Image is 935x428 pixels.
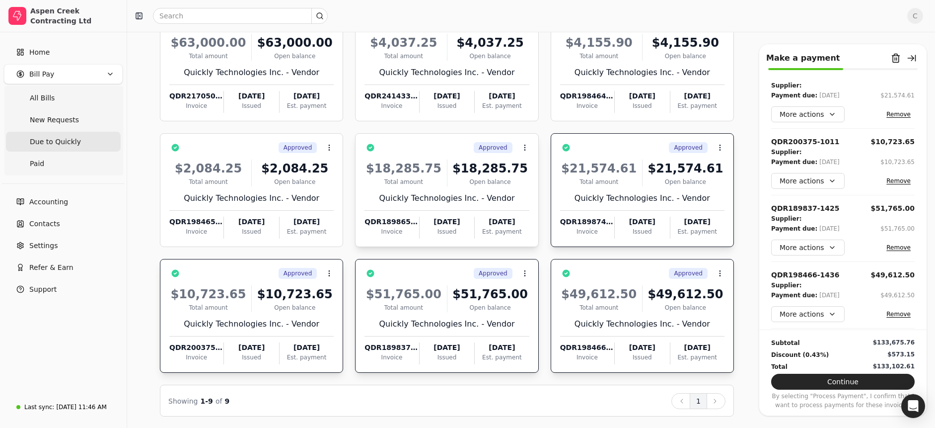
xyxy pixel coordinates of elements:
[420,227,474,236] div: Issued
[201,397,213,405] span: 1 - 9
[647,160,724,177] div: $21,574.61
[560,318,724,330] div: Quickly Technologies Inc. - Vendor
[6,154,121,173] a: Paid
[615,101,669,110] div: Issued
[4,257,123,277] button: Refer & Earn
[29,284,57,295] span: Support
[169,342,223,353] div: QDR200375-1011
[6,132,121,152] a: Due to Quickly
[560,342,614,353] div: QDR198466-1436
[880,91,915,100] div: $21,574.61
[475,353,529,362] div: Est. payment
[256,34,334,52] div: $63,000.00
[647,303,724,312] div: Open balance
[364,160,442,177] div: $18,285.75
[6,110,121,130] a: New Requests
[479,143,507,152] span: Approved
[451,303,529,312] div: Open balance
[870,137,915,147] button: $10,723.65
[30,115,79,125] span: New Requests
[169,285,247,303] div: $10,723.65
[256,303,334,312] div: Open balance
[420,353,474,362] div: Issued
[771,338,800,348] div: Subtotal
[420,91,474,101] div: [DATE]
[771,280,801,290] div: Supplier:
[560,177,638,186] div: Total amount
[771,392,915,410] p: By selecting "Process Payment", I confirm that I want to process payments for these invoices.
[280,101,334,110] div: Est. payment
[364,101,419,110] div: Invoice
[169,91,223,101] div: QDR217050-1441
[560,353,614,362] div: Invoice
[887,350,915,359] div: $573.15
[169,217,223,227] div: QDR198465-1009
[873,362,915,371] div: $133,102.61
[560,285,638,303] div: $49,612.50
[4,42,123,62] a: Home
[169,318,334,330] div: Quickly Technologies Inc. - Vendor
[771,147,801,157] div: Supplier:
[674,269,703,278] span: Approved
[169,101,223,110] div: Invoice
[882,242,915,254] button: Remove
[4,64,123,84] button: Bill Pay
[670,227,724,236] div: Est. payment
[771,290,817,300] div: Payment due:
[4,192,123,212] a: Accounting
[647,177,724,186] div: Open balance
[451,52,529,61] div: Open balance
[475,91,529,101] div: [DATE]
[882,175,915,187] button: Remove
[647,34,724,52] div: $4,155.90
[24,403,54,412] div: Last sync:
[364,177,442,186] div: Total amount
[224,353,279,362] div: Issued
[560,52,638,61] div: Total amount
[280,353,334,362] div: Est. payment
[451,177,529,186] div: Open balance
[169,34,247,52] div: $63,000.00
[364,342,419,353] div: QDR189837-1425
[280,217,334,227] div: [DATE]
[475,227,529,236] div: Est. payment
[615,227,669,236] div: Issued
[169,192,334,204] div: Quickly Technologies Inc. - Vendor
[479,269,507,278] span: Approved
[901,394,925,418] div: Open Intercom Messenger
[907,8,923,24] button: C
[670,217,724,227] div: [DATE]
[670,353,724,362] div: Est. payment
[420,217,474,227] div: [DATE]
[169,177,247,186] div: Total amount
[771,173,845,189] button: More actions
[880,158,915,167] div: $10,723.65
[364,353,419,362] div: Invoice
[284,143,312,152] span: Approved
[364,192,529,204] div: Quickly Technologies Inc. - Vendor
[280,227,334,236] div: Est. payment
[256,52,334,61] div: Open balance
[615,91,669,101] div: [DATE]
[647,52,724,61] div: Open balance
[224,91,279,101] div: [DATE]
[880,291,915,300] div: $49,612.50
[771,240,845,256] button: More actions
[771,81,801,90] div: Supplier:
[4,214,123,234] a: Contacts
[280,342,334,353] div: [DATE]
[560,91,614,101] div: QDR198464-1010
[560,217,614,227] div: QDR189874-93-B
[153,8,328,24] input: Search
[30,93,55,103] span: All Bills
[475,342,529,353] div: [DATE]
[771,106,845,122] button: More actions
[771,374,915,390] button: Continue
[6,88,121,108] a: All Bills
[771,270,840,280] div: QDR198466-1436
[224,227,279,236] div: Issued
[364,318,529,330] div: Quickly Technologies Inc. - Vendor
[256,285,334,303] div: $10,723.65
